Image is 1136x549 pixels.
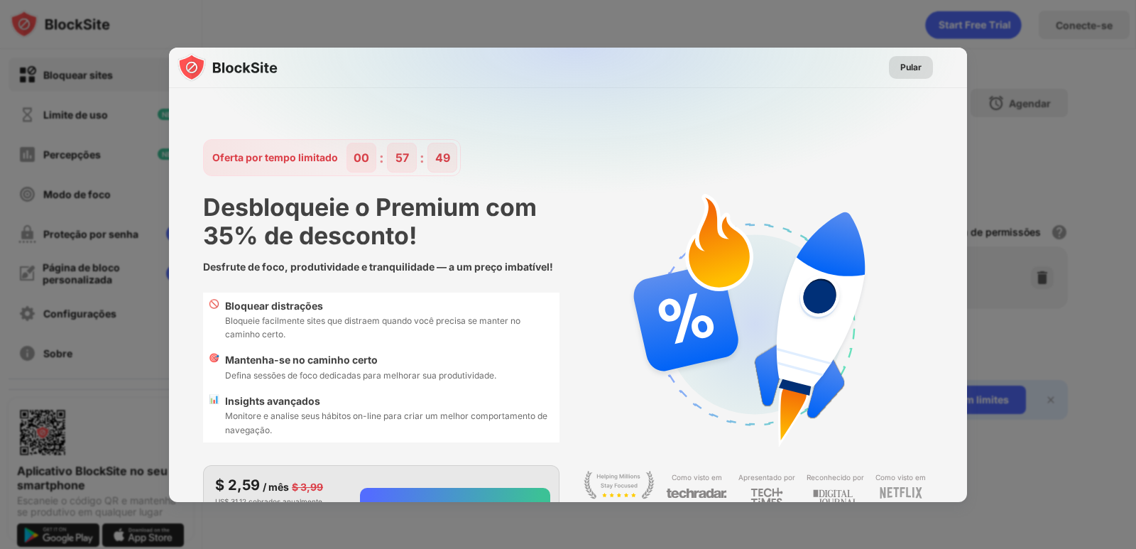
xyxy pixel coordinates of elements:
font: Mantenha-se no caminho certo [225,354,378,366]
img: light-stay-focus.svg [584,471,655,499]
font: Como visto em [875,473,926,482]
font: Apresentado por [738,473,795,482]
img: light-digital-journal.svg [813,487,858,511]
font: 📊 [209,393,219,404]
font: Defina sessões de foco dedicadas para melhorar sua produtividade. [225,370,496,381]
font: $ 2,59 [215,477,260,494]
font: Insights avançados [225,395,320,407]
img: light-techtimes.svg [750,487,783,507]
font: Atualize agora [415,501,496,515]
font: 🎯 [209,352,219,363]
font: Bloqueie facilmente sites que distraem quando você precisa se manter no caminho certo. [225,315,520,339]
img: light-netflix.svg [880,487,922,499]
font: $ 3,99 [292,481,323,493]
font: Reconhecido por [807,473,864,482]
img: light-techradar.svg [666,487,727,499]
font: Monitore e analise seus hábitos on-line para criar um melhor comportamento de navegação. [225,411,547,435]
font: Pular [900,62,922,72]
font: US$ 31,12 cobrados anualmente. Cobrança recorrente. Cancele a qualquer momento e por qualquer mot... [215,497,331,540]
font: / mês [263,481,289,493]
img: gradient.svg [177,48,976,329]
font: Como visto em [672,473,722,482]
